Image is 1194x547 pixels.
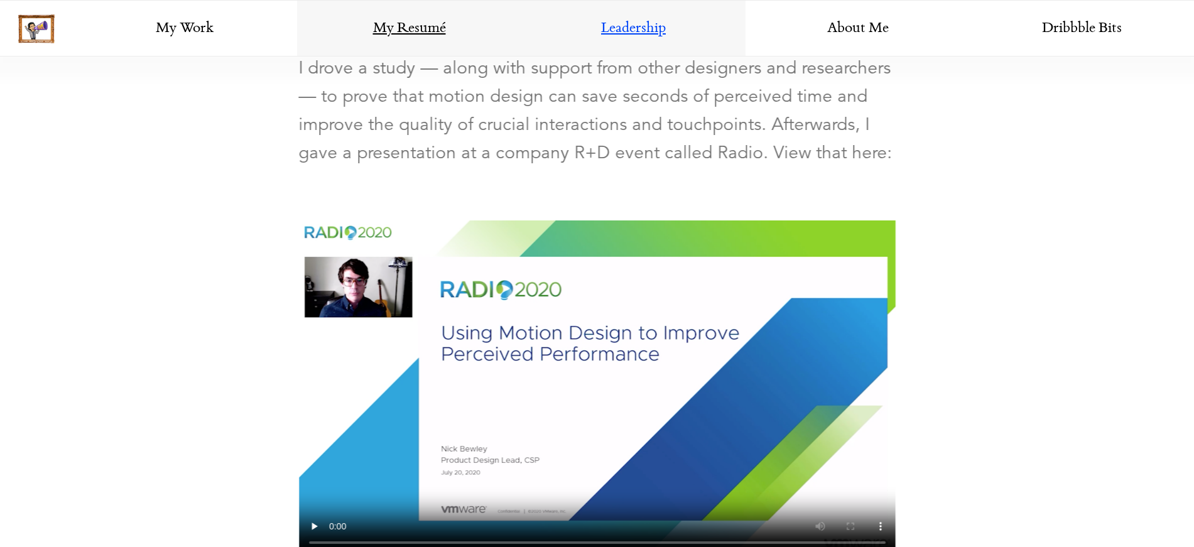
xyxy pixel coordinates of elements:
[746,1,970,57] a: About Me
[299,54,896,167] p: I drove a study — along with support from other designers and researchers — to prove that motion ...
[73,1,297,57] a: My Work
[297,1,521,57] a: My Resumé
[970,1,1194,57] a: Dribbble Bits
[18,14,55,43] img: picture-frame.png
[521,1,746,57] a: Leadership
